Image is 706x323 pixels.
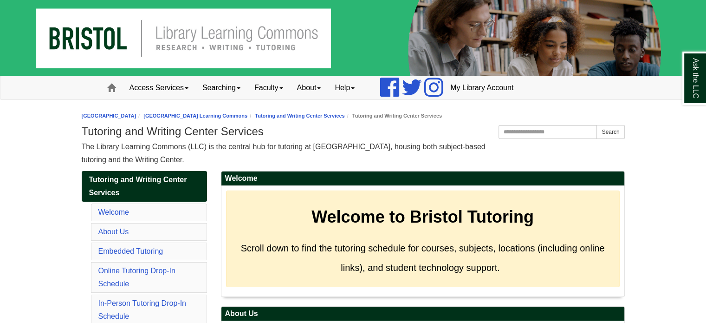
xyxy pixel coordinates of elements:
[98,247,163,255] a: Embedded Tutoring
[195,76,247,99] a: Searching
[221,171,624,186] h2: Welcome
[89,176,187,197] span: Tutoring and Writing Center Services
[98,228,129,236] a: About Us
[255,113,344,119] a: Tutoring and Writing Center Services
[82,143,486,164] span: The Library Learning Commons (LLC) is the central hub for tutoring at [GEOGRAPHIC_DATA], housing ...
[247,76,290,99] a: Faculty
[82,171,207,202] a: Tutoring and Writing Center Services
[443,76,520,99] a: My Library Account
[311,207,534,226] strong: Welcome to Bristol Tutoring
[345,112,442,120] li: Tutoring and Writing Center Services
[82,113,136,119] a: [GEOGRAPHIC_DATA]
[98,299,186,320] a: In-Person Tutoring Drop-In Schedule
[98,208,129,216] a: Welcome
[241,243,605,273] span: Scroll down to find the tutoring schedule for courses, subjects, locations (including online link...
[221,307,624,321] h2: About Us
[143,113,247,119] a: [GEOGRAPHIC_DATA] Learning Commons
[98,267,175,288] a: Online Tutoring Drop-In Schedule
[82,112,625,120] nav: breadcrumb
[596,125,624,139] button: Search
[328,76,362,99] a: Help
[82,125,625,138] h1: Tutoring and Writing Center Services
[290,76,328,99] a: About
[123,76,195,99] a: Access Services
